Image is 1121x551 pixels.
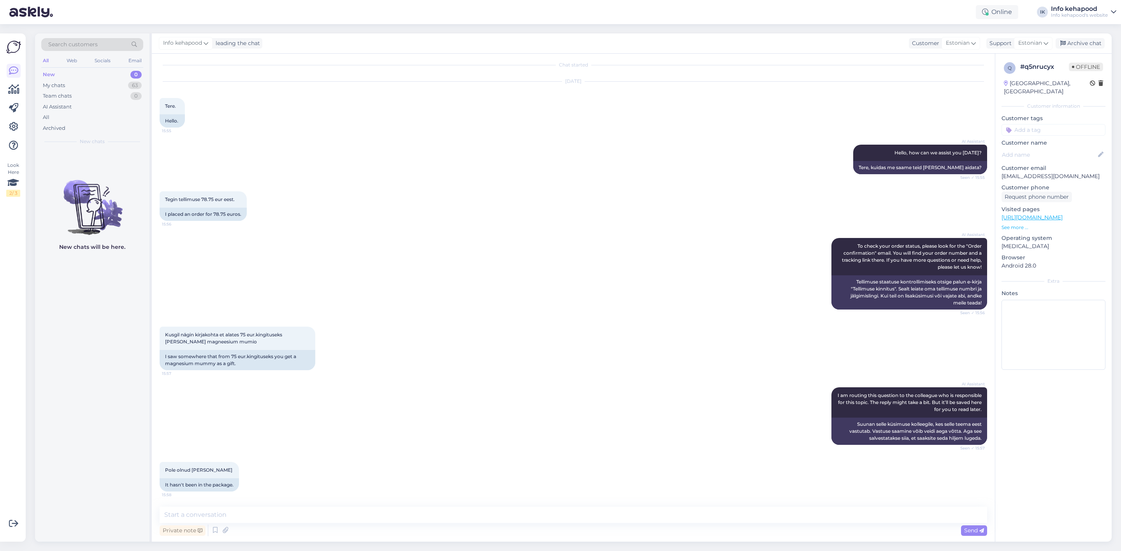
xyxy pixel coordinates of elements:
[1002,139,1105,147] p: Customer name
[1002,114,1105,122] p: Customer tags
[1002,184,1105,192] p: Customer phone
[1008,65,1012,71] span: q
[1051,6,1116,18] a: Info kehapoodInfo kehapood's website
[1002,234,1105,242] p: Operating system
[956,310,985,316] span: Seen ✓ 15:56
[1002,172,1105,180] p: [EMAIL_ADDRESS][DOMAIN_NAME]
[853,161,987,174] div: Tere, kuidas me saame teid [PERSON_NAME] aidata?
[831,418,987,445] div: Suunan selle küsimuse kolleegile, kes selle teema eest vastutab. Vastuse saamine võib veidi aega ...
[946,39,970,47] span: Estonian
[1037,7,1048,17] div: IK
[213,39,260,47] div: leading the chat
[1002,192,1072,202] div: Request phone number
[1051,6,1108,12] div: Info kehapood
[986,39,1012,47] div: Support
[842,243,983,270] span: To check your order status, please look for the "Order confirmation" email. You will find your or...
[160,78,987,85] div: [DATE]
[130,92,142,100] div: 0
[165,332,283,345] span: Kusgil nägin kirjakohta et alates 75 eur.kingituseks [PERSON_NAME] magneesium mumio
[128,82,142,89] div: 63
[162,492,191,498] span: 15:58
[831,275,987,310] div: Tellimuse staatuse kontrollimiseks otsige palun e-kirja "Tellimuse kinnitus". Sealt leiate oma te...
[909,39,939,47] div: Customer
[1002,164,1105,172] p: Customer email
[165,467,232,473] span: Pole olnud [PERSON_NAME]
[1002,205,1105,213] p: Visited pages
[43,82,65,89] div: My chats
[1002,242,1105,250] p: [MEDICAL_DATA]
[6,190,20,197] div: 2 / 3
[43,114,49,121] div: All
[162,371,191,376] span: 15:57
[80,138,105,145] span: New chats
[165,103,176,109] span: Tere.
[35,166,149,236] img: No chats
[160,478,239,492] div: It hasn't been in the package.
[160,350,315,370] div: I saw somewhere that from 75 eur.kingituseks you get a magnesium mummy as a gift.
[127,56,143,66] div: Email
[976,5,1018,19] div: Online
[956,381,985,387] span: AI Assistant
[956,445,985,451] span: Seen ✓ 15:57
[6,162,20,197] div: Look Here
[163,39,202,47] span: Info kehapood
[162,221,191,227] span: 15:56
[1002,254,1105,262] p: Browser
[1002,124,1105,136] input: Add a tag
[1002,150,1096,159] input: Add name
[956,138,985,144] span: AI Assistant
[894,150,982,156] span: Hello, how can we assist you [DATE]?
[93,56,112,66] div: Socials
[964,527,984,534] span: Send
[1002,214,1063,221] a: [URL][DOMAIN_NAME]
[160,114,185,128] div: Hello.
[1056,38,1105,49] div: Archive chat
[43,124,65,132] div: Archived
[1002,278,1105,285] div: Extra
[59,243,125,251] p: New chats will be here.
[1018,39,1042,47] span: Estonian
[48,40,98,49] span: Search customers
[1002,289,1105,297] p: Notes
[838,392,983,412] span: I am routing this question to the colleague who is responsible for this topic. The reply might ta...
[41,56,50,66] div: All
[1002,224,1105,231] p: See more ...
[1002,103,1105,110] div: Customer information
[130,71,142,79] div: 0
[1020,62,1069,72] div: # q5nrucyx
[65,56,79,66] div: Web
[43,71,55,79] div: New
[43,92,72,100] div: Team chats
[1002,262,1105,270] p: Android 28.0
[165,196,235,202] span: Tegin tellimuse 78.75 eur eest.
[160,61,987,68] div: Chat started
[1051,12,1108,18] div: Info kehapood's website
[160,525,206,536] div: Private note
[956,175,985,180] span: Seen ✓ 15:55
[160,208,247,221] div: I placed an order for 78.75 euros.
[6,40,21,54] img: Askly Logo
[43,103,72,111] div: AI Assistant
[1004,79,1090,96] div: [GEOGRAPHIC_DATA], [GEOGRAPHIC_DATA]
[956,232,985,238] span: AI Assistant
[1069,63,1103,71] span: Offline
[162,128,191,134] span: 15:55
